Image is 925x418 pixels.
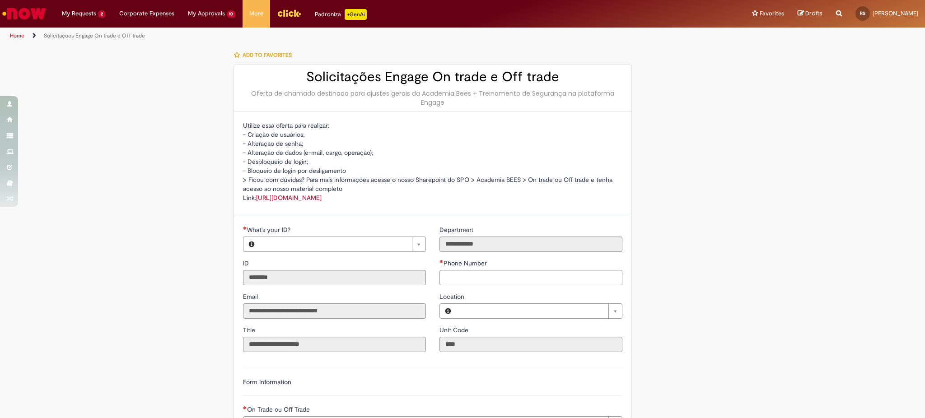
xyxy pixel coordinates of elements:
[439,325,470,334] label: Read only - Unit Code
[243,89,622,107] div: Oferta de chamado destinado para ajustes gerais da Academia Bees + Treinamento de Segurança na pl...
[456,304,622,318] a: Clear field Location
[243,259,251,267] span: Read only - ID
[62,9,96,18] span: My Requests
[439,337,622,352] input: Unit Code
[10,32,24,39] a: Home
[439,326,470,334] span: Read only - Unit Code
[243,121,622,202] p: Utilize essa oferta para realizar: - Criação de usuários; - Alteração de senha; - Alteração de da...
[243,292,260,301] label: Read only - Email
[188,9,225,18] span: My Approvals
[277,6,301,20] img: click_logo_yellow_360x200.png
[247,226,292,234] span: Required - What's your ID?
[805,9,822,18] span: Drafts
[243,237,260,251] button: What's your ID?, Preview this record
[256,194,322,202] a: [URL][DOMAIN_NAME]
[243,293,260,301] span: Read only - Email
[860,10,865,16] span: RS
[243,303,426,319] input: Email
[7,28,610,44] ul: Page breadcrumbs
[119,9,174,18] span: Corporate Expenses
[444,259,489,267] span: Phone Number
[439,226,475,234] span: Read only - Department
[439,293,466,301] span: Location
[345,9,367,20] p: +GenAi
[439,270,622,285] input: Phone Number
[439,225,475,234] label: Read only - Department
[243,378,291,386] label: Form Information
[98,10,106,18] span: 2
[243,226,247,230] span: Required
[243,406,247,409] span: Required
[243,51,292,59] span: Add to favorites
[760,9,784,18] span: Favorites
[1,5,47,23] img: ServiceNow
[243,325,257,334] label: Read only - Title
[243,70,622,84] h2: Solicitações Engage On trade e Off trade
[234,46,297,65] button: Add to favorites
[260,237,425,251] a: Clear field What's your ID?
[439,260,444,263] span: Required
[440,304,456,318] button: Location, Preview this record
[243,270,426,285] input: ID
[247,405,312,413] span: On Trade ou Off Trade
[315,9,367,20] div: Padroniza
[227,10,236,18] span: 10
[249,9,263,18] span: More
[243,326,257,334] span: Read only - Title
[243,337,426,352] input: Title
[439,237,622,252] input: Department
[873,9,918,17] span: [PERSON_NAME]
[798,9,822,18] a: Drafts
[243,259,251,268] label: Read only - ID
[44,32,145,39] a: Solicitações Engage On trade e Off trade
